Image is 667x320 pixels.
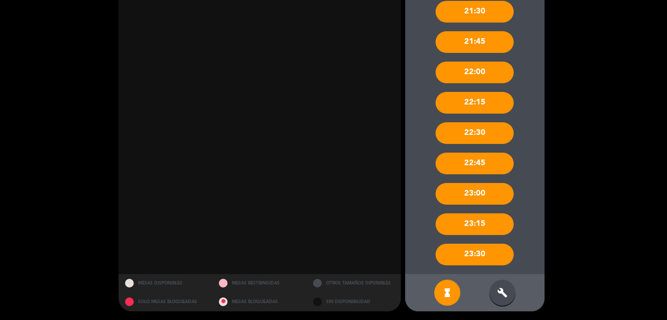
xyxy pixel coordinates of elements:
[436,183,514,205] div: 23:00
[436,1,514,23] div: 21:30
[436,213,514,235] div: 23:15
[307,274,401,293] div: OTROS TAMAÑOS DIPONIBLES
[212,293,307,311] div: MESAS BLOQUEADAS
[436,244,514,265] div: 23:30
[119,274,213,293] div: MESAS DISPONIBLES
[442,287,452,298] i: hourglass_full
[436,153,514,174] div: 22:45
[436,31,514,53] div: 21:45
[436,92,514,114] div: 22:15
[119,293,213,311] div: SOLO MESAS BLOQUEADAS
[497,287,508,298] i: build
[436,62,514,83] div: 22:00
[212,274,307,293] div: MESAS RESTRINGIDAS
[436,122,514,144] div: 22:30
[307,293,401,311] div: SIN DISPONIBILIDAD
